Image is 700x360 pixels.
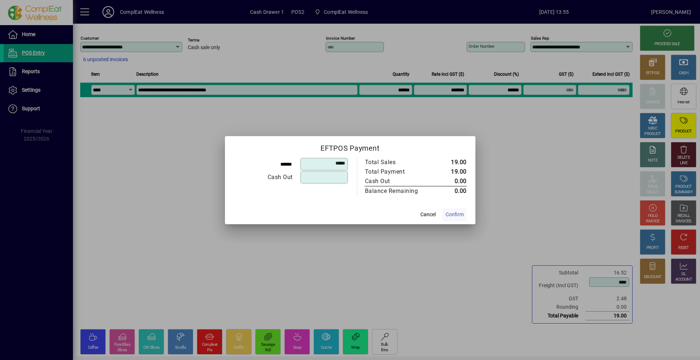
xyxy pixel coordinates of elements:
td: 0.00 [433,177,467,186]
span: Confirm [446,211,464,218]
td: 19.00 [433,167,467,177]
td: Total Sales [365,158,433,167]
span: Cancel [420,211,436,218]
div: Balance Remaining [365,187,426,195]
h2: EFTPOS Payment [225,136,475,157]
td: 0.00 [433,186,467,196]
td: Total Payment [365,167,433,177]
div: Cash Out [234,173,293,182]
td: 19.00 [433,158,467,167]
button: Confirm [443,208,467,221]
button: Cancel [416,208,440,221]
div: Cash Out [365,177,426,186]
